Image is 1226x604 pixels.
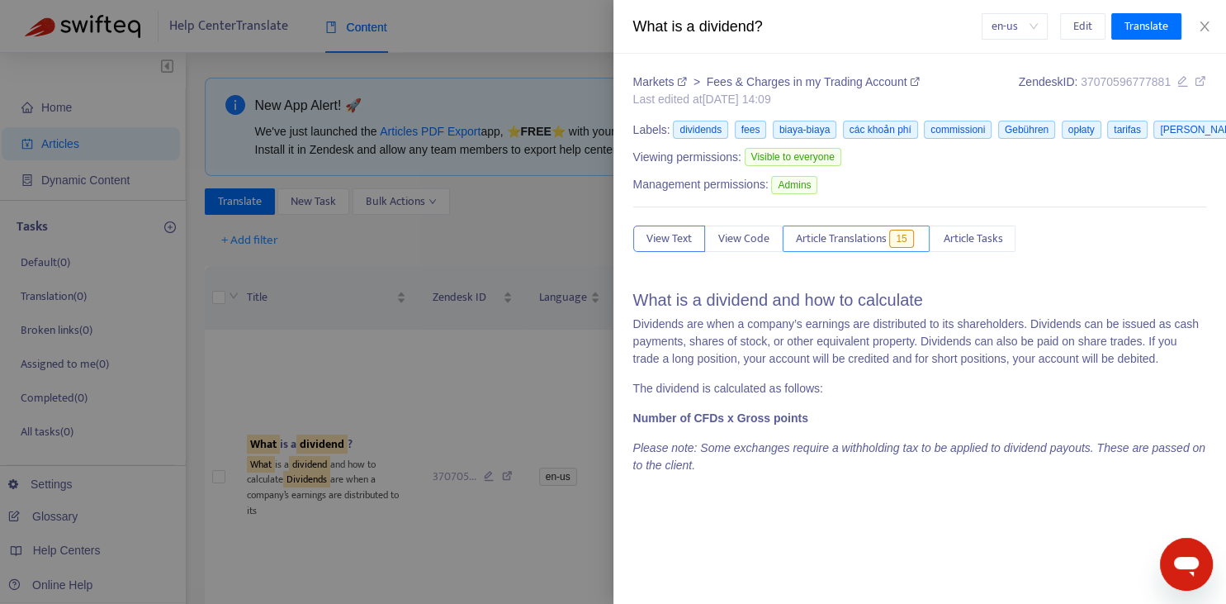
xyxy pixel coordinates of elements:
[1107,121,1148,139] span: tarifas
[718,230,769,248] span: View Code
[796,230,887,248] span: Article Translations
[1019,74,1206,108] div: Zendesk ID:
[633,290,1207,310] h2: What is a dividend and how to calculate
[924,121,992,139] span: commissioni
[633,149,741,166] span: Viewing permissions:
[889,230,913,248] span: 15
[633,121,670,139] span: Labels:
[1073,17,1092,36] span: Edit
[1111,13,1181,40] button: Translate
[633,441,1205,472] em: Please note: Some exchanges require a withholding tax to be applied to dividend payouts. These ar...
[633,411,808,425] strong: Number of CFDs x Gross points
[930,226,1015,252] button: Article Tasks
[943,230,1002,248] span: Article Tasks
[1060,13,1105,40] button: Edit
[707,75,921,88] a: Fees & Charges in my Trading Account
[773,121,836,139] span: biaya-biaya
[771,176,817,194] span: Admins
[735,121,767,139] span: fees
[843,121,918,139] span: các khoản phí
[705,226,783,252] button: View Code
[633,226,705,252] button: View Text
[783,226,930,252] button: Article Translations15
[633,176,769,193] span: Management permissions:
[673,121,728,139] span: dividends
[633,74,921,91] div: >
[1124,17,1168,36] span: Translate
[998,121,1055,139] span: Gebühren
[1160,538,1213,591] iframe: Button to launch messaging window
[1062,121,1101,139] span: opłaty
[992,14,1038,39] span: en-us
[633,380,1207,397] p: The dividend is calculated as follows:
[745,148,841,166] span: Visible to everyone
[646,230,692,248] span: View Text
[633,316,1207,368] p: Dividends are when a company’s earnings are distributed to its shareholders. Dividends can be iss...
[633,16,982,38] div: What is a dividend?
[1193,19,1216,35] button: Close
[1198,20,1211,33] span: close
[1081,75,1171,88] span: 37070596777881
[633,91,921,108] div: Last edited at [DATE] 14:09
[633,75,690,88] a: Markets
